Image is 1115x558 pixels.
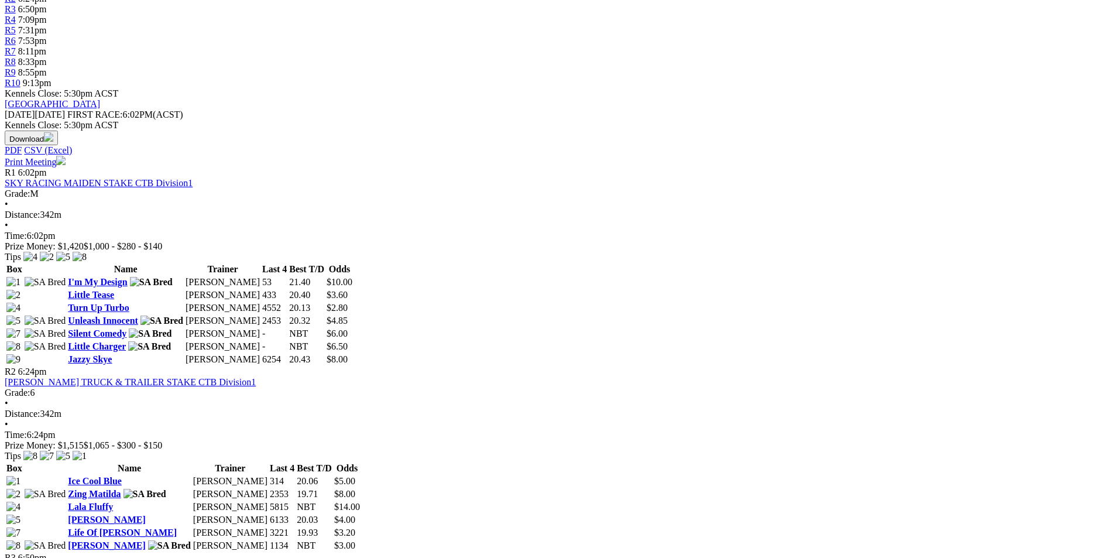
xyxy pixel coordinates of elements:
[193,527,268,539] td: [PERSON_NAME]
[25,341,66,352] img: SA Bred
[5,430,1110,440] div: 6:24pm
[56,252,70,262] img: 5
[5,178,193,188] a: SKY RACING MAIDEN STAKE CTB Division1
[5,25,16,35] a: R5
[5,67,16,77] a: R9
[289,328,325,340] td: NBT
[6,476,20,487] img: 1
[5,430,27,440] span: Time:
[18,25,47,35] span: 7:31pm
[148,540,191,551] img: SA Bred
[130,277,173,287] img: SA Bred
[18,67,47,77] span: 8:55pm
[296,514,332,526] td: 20.03
[5,46,16,56] span: R7
[18,167,47,177] span: 6:02pm
[5,145,1110,156] div: Download
[68,341,126,351] a: Little Charger
[326,263,353,275] th: Odds
[334,502,360,512] span: $14.00
[327,354,348,364] span: $8.00
[84,440,163,450] span: $1,065 - $300 - $150
[334,489,355,499] span: $8.00
[25,316,66,326] img: SA Bred
[289,289,325,301] td: 20.40
[327,328,348,338] span: $6.00
[334,528,355,538] span: $3.20
[5,388,30,398] span: Grade:
[5,241,1110,252] div: Prize Money: $1,420
[185,263,260,275] th: Trainer
[5,409,40,419] span: Distance:
[44,132,53,142] img: download.svg
[296,463,332,474] th: Best T/D
[5,419,8,429] span: •
[68,290,114,300] a: Little Tease
[269,488,295,500] td: 2353
[6,502,20,512] img: 4
[5,220,8,230] span: •
[23,451,37,461] img: 8
[5,145,22,155] a: PDF
[5,252,21,262] span: Tips
[6,264,22,274] span: Box
[6,354,20,365] img: 9
[5,189,1110,199] div: M
[5,131,58,145] button: Download
[193,463,268,474] th: Trainer
[5,210,40,220] span: Distance:
[334,540,355,550] span: $3.00
[68,328,126,338] a: Silent Comedy
[68,489,121,499] a: Zing Matilda
[6,341,20,352] img: 8
[68,502,113,512] a: Lala Fluffy
[5,451,21,461] span: Tips
[193,501,268,513] td: [PERSON_NAME]
[6,290,20,300] img: 2
[193,488,268,500] td: [PERSON_NAME]
[193,514,268,526] td: [PERSON_NAME]
[269,501,295,513] td: 5815
[68,540,145,550] a: [PERSON_NAME]
[140,316,183,326] img: SA Bred
[40,451,54,461] img: 7
[56,451,70,461] img: 5
[129,328,171,339] img: SA Bred
[5,109,35,119] span: [DATE]
[84,241,163,251] span: $1,000 - $280 - $140
[185,289,260,301] td: [PERSON_NAME]
[68,476,122,486] a: Ice Cool Blue
[5,210,1110,220] div: 342m
[5,36,16,46] span: R6
[289,302,325,314] td: 20.13
[24,145,72,155] a: CSV (Excel)
[5,57,16,67] a: R8
[6,328,20,339] img: 7
[67,263,184,275] th: Name
[6,303,20,313] img: 4
[6,515,20,525] img: 5
[23,78,52,88] span: 9:13pm
[327,316,348,326] span: $4.85
[262,289,287,301] td: 433
[185,302,260,314] td: [PERSON_NAME]
[73,252,87,262] img: 8
[269,514,295,526] td: 6133
[73,451,87,461] img: 1
[5,157,66,167] a: Print Meeting
[68,277,127,287] a: I'm My Design
[5,109,65,119] span: [DATE]
[5,88,118,98] span: Kennels Close: 5:30pm ACST
[262,263,287,275] th: Last 4
[68,515,145,525] a: [PERSON_NAME]
[327,277,352,287] span: $10.00
[128,341,171,352] img: SA Bred
[185,276,260,288] td: [PERSON_NAME]
[5,367,16,376] span: R2
[296,475,332,487] td: 20.06
[68,354,112,364] a: Jazzy Skye
[5,377,256,387] a: [PERSON_NAME] TRUCK & TRAILER STAKE CTB Division1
